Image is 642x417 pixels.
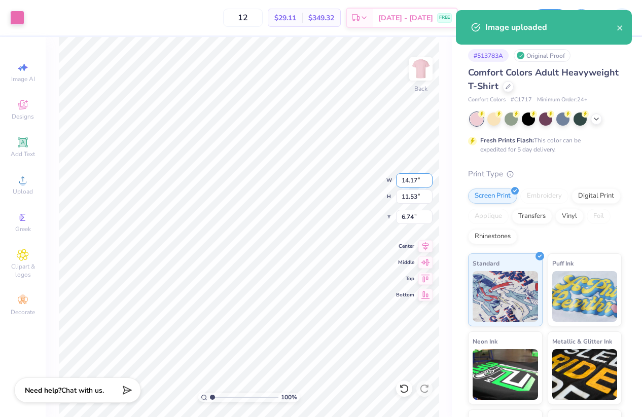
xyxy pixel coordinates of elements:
div: Applique [468,209,509,224]
span: Bottom [396,291,414,298]
div: # 513783A [468,49,509,62]
span: Designs [12,112,34,121]
span: Decorate [11,308,35,316]
span: Comfort Colors [468,96,506,104]
div: Vinyl [555,209,584,224]
span: Middle [396,259,414,266]
img: Neon Ink [473,349,538,400]
span: Image AI [11,75,35,83]
span: # C1717 [511,96,532,104]
span: Upload [13,187,33,196]
div: This color can be expedited for 5 day delivery. [480,136,605,154]
span: Greek [15,225,31,233]
div: Original Proof [514,49,570,62]
button: close [617,21,624,33]
span: Standard [473,258,500,269]
div: Embroidery [520,188,568,204]
span: [DATE] - [DATE] [378,13,433,23]
span: Chat with us. [61,386,104,395]
input: – – [223,9,263,27]
span: Add Text [11,150,35,158]
img: Back [411,59,431,79]
div: Back [414,84,427,93]
span: $29.11 [274,13,296,23]
span: Metallic & Glitter Ink [552,336,612,347]
div: Foil [587,209,611,224]
span: Minimum Order: 24 + [537,96,588,104]
img: Puff Ink [552,271,618,322]
strong: Need help? [25,386,61,395]
span: Center [396,243,414,250]
span: FREE [439,14,450,21]
span: Puff Ink [552,258,574,269]
div: Digital Print [572,188,621,204]
div: Print Type [468,168,622,180]
span: Neon Ink [473,336,497,347]
div: Image uploaded [485,21,617,33]
div: Transfers [512,209,552,224]
span: $349.32 [308,13,334,23]
strong: Fresh Prints Flash: [480,136,534,144]
div: Screen Print [468,188,517,204]
div: Rhinestones [468,229,517,244]
span: Top [396,275,414,282]
span: Comfort Colors Adult Heavyweight T-Shirt [468,66,619,92]
span: Clipart & logos [5,262,41,279]
input: Untitled Design [478,8,528,28]
img: Standard [473,271,538,322]
span: 100 % [281,393,297,402]
img: Metallic & Glitter Ink [552,349,618,400]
